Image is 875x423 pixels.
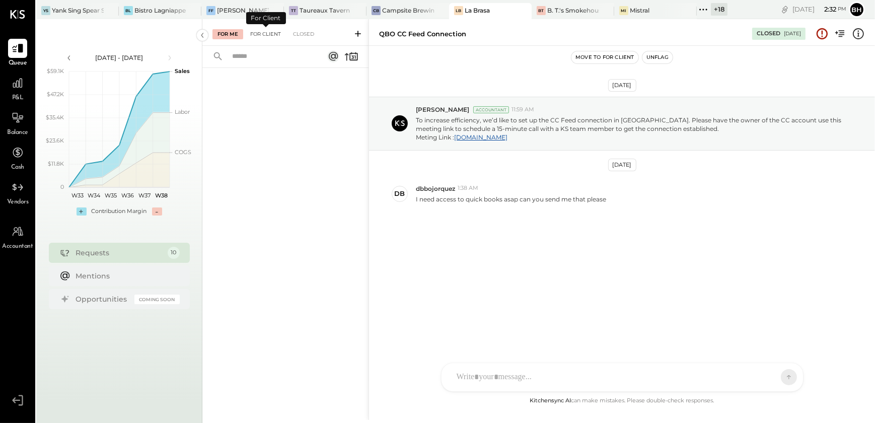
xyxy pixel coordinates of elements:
div: YS [41,6,50,15]
button: Unflag [642,51,673,63]
p: To increase efficiency, we’d like to set up the CC Feed connection in [GEOGRAPHIC_DATA]. Please h... [416,116,844,142]
button: Bh [849,2,865,18]
div: Closed [288,29,319,39]
text: W36 [121,192,134,199]
text: Labor [175,109,190,116]
div: + 18 [711,3,727,16]
text: W33 [71,192,83,199]
a: P&L [1,74,35,103]
text: W35 [105,192,117,199]
div: [DATE] - [DATE] [77,53,162,62]
text: COGS [175,149,191,156]
div: Campsite Brewing [382,6,434,15]
span: 1:38 AM [458,184,478,192]
text: $35.4K [46,114,64,121]
div: [DATE] [792,5,846,14]
text: $59.1K [47,67,64,75]
span: Cash [11,163,24,172]
span: P&L [12,94,24,103]
span: Queue [9,59,27,68]
div: Mentions [76,271,175,281]
a: Vendors [1,178,35,207]
div: FF [206,6,215,15]
text: $11.8K [48,160,64,167]
div: copy link [780,4,790,15]
div: QBO CC Feed Connection [379,29,466,39]
text: 0 [60,183,64,190]
a: Accountant [1,222,35,251]
div: Meting Link : [416,133,844,142]
div: db [395,189,405,198]
text: W34 [88,192,101,199]
span: 11:59 AM [512,106,534,114]
text: W38 [155,192,167,199]
text: $23.6K [46,137,64,144]
div: Bistro Lagniappe [134,6,186,15]
span: Vendors [7,198,29,207]
a: Cash [1,143,35,172]
div: LB [454,6,463,15]
a: Balance [1,108,35,137]
div: - [152,207,162,216]
span: [PERSON_NAME] [416,105,469,114]
div: B. T.'s Smokehouse [547,6,599,15]
button: Move to for client [571,51,638,63]
div: Accountant [473,106,509,113]
div: CB [372,6,381,15]
div: Opportunities [76,294,129,304]
div: [DATE] [608,159,636,171]
span: Balance [7,128,28,137]
div: + [77,207,87,216]
p: I need access to quick books asap can you send me that please [416,195,606,203]
div: Coming Soon [134,295,180,304]
div: Taureaux Tavern [300,6,350,15]
div: For Client [246,12,286,24]
div: [PERSON_NAME], LLC [217,6,269,15]
div: Closed [757,30,780,38]
div: La Brasa [465,6,490,15]
text: Sales [175,67,190,75]
div: BL [124,6,133,15]
div: [DATE] [784,30,801,37]
div: 10 [168,247,180,259]
div: Mi [619,6,628,15]
div: [DATE] [608,79,636,92]
text: $47.2K [47,91,64,98]
div: Requests [76,248,163,258]
div: Mistral [630,6,649,15]
div: Contribution Margin [92,207,147,216]
div: BT [537,6,546,15]
div: For Me [212,29,243,39]
a: Queue [1,39,35,68]
div: TT [289,6,298,15]
a: [DOMAIN_NAME] [454,133,507,141]
div: Yank Sing Spear Street [52,6,104,15]
text: W37 [138,192,151,199]
span: Accountant [3,242,33,251]
div: For Client [245,29,286,39]
span: dbbojorquez [416,184,455,193]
